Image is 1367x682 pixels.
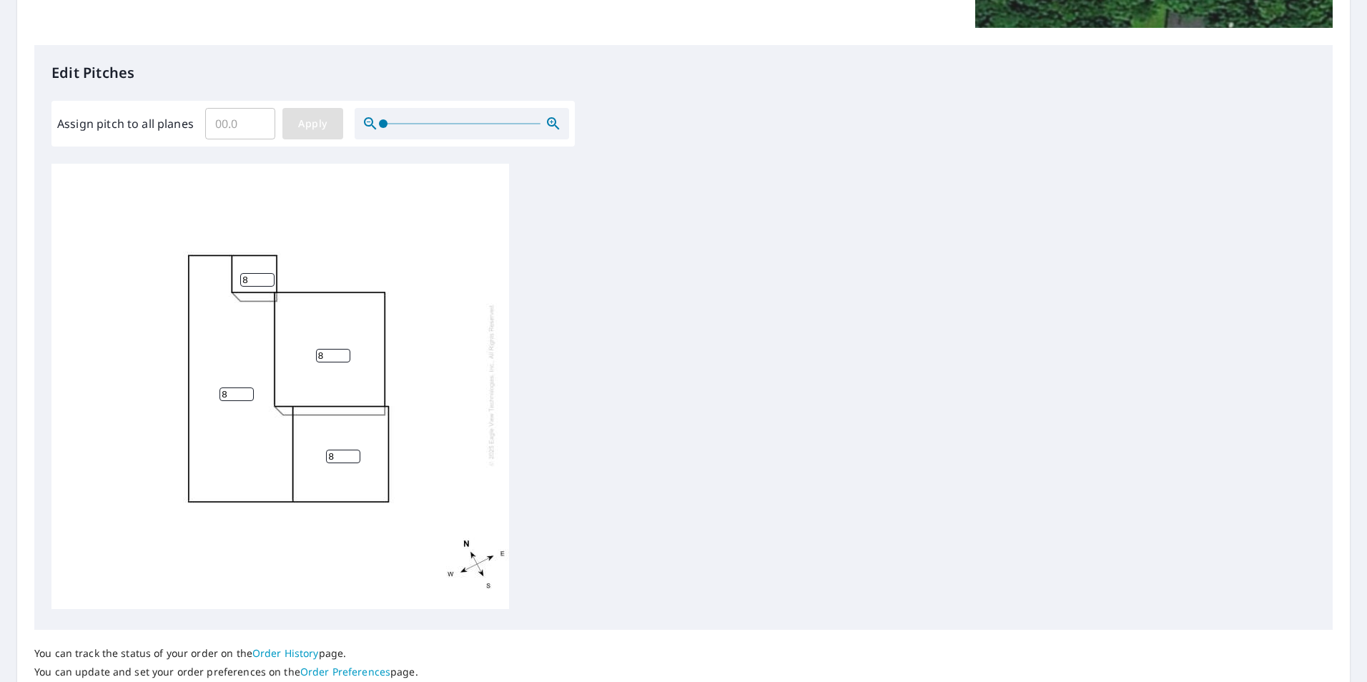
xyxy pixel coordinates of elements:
p: You can update and set your order preferences on the page. [34,666,418,678]
p: Edit Pitches [51,62,1316,84]
a: Order History [252,646,319,660]
button: Apply [282,108,343,139]
label: Assign pitch to all planes [57,115,194,132]
p: You can track the status of your order on the page. [34,647,418,660]
span: Apply [294,115,332,133]
a: Order Preferences [300,665,390,678]
input: 00.0 [205,104,275,144]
